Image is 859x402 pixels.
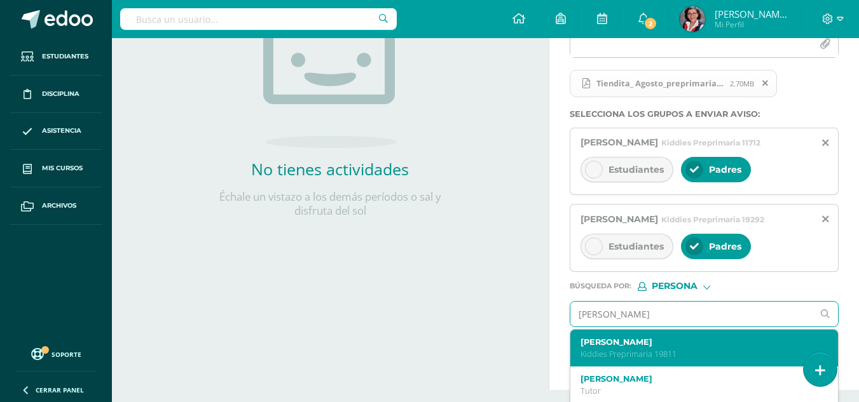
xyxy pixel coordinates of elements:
span: Asistencia [42,126,81,136]
span: Cerrar panel [36,385,84,394]
input: Busca un usuario... [120,8,397,30]
label: [PERSON_NAME] [581,374,818,384]
span: Kiddies Preprimaria 19292 [661,215,764,224]
span: Archivos [42,201,76,211]
span: [PERSON_NAME] [581,137,658,148]
span: Mi Perfil [715,19,791,30]
p: Échale un vistazo a los demás períodos o sal y disfruta del sol [203,190,457,218]
img: bf1108e8ad9e84d5e497fdc3bce327fe.png [680,6,705,32]
p: Tutor [581,385,818,396]
span: Mis cursos [42,163,83,173]
span: Padres [709,241,741,252]
label: [PERSON_NAME] [581,337,818,347]
span: Tiendita_ Agosto_preprimaria.pdf [570,70,777,98]
span: Persona [652,283,698,290]
span: [PERSON_NAME] [581,213,658,225]
a: Mis cursos [10,150,102,187]
span: 2.70MB [730,79,754,88]
span: Remover archivo [755,76,776,90]
span: Tiendita_ Agosto_preprimaria.pdf [590,78,730,88]
span: Estudiantes [42,51,88,62]
span: Padres [709,164,741,175]
a: Estudiantes [10,38,102,76]
a: Asistencia [10,113,102,151]
span: [PERSON_NAME][GEOGRAPHIC_DATA] [715,8,791,20]
div: [object Object] [638,282,733,291]
span: Estudiantes [608,241,664,252]
span: Kiddies Preprimaria 11712 [661,138,760,147]
span: 2 [643,17,657,30]
h2: No tienes actividades [203,158,457,180]
span: Disciplina [42,89,79,99]
input: Ej. Mario Galindo [570,302,813,326]
a: Soporte [15,345,97,362]
a: Archivos [10,187,102,225]
a: Disciplina [10,76,102,113]
span: Estudiantes [608,164,664,175]
label: Selecciona los grupos a enviar aviso : [570,109,839,119]
span: Búsqueda por : [570,283,631,290]
span: Soporte [52,350,81,359]
p: Kiddies Preprimaria 19811 [581,349,818,359]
